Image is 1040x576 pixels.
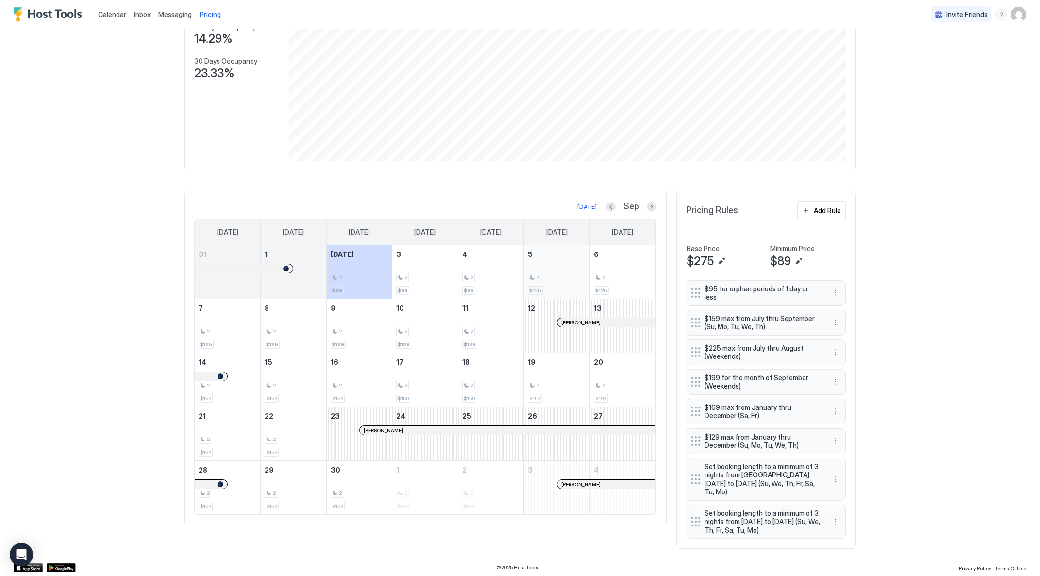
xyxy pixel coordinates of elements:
span: $199 [595,395,606,402]
a: September 4, 2025 [458,245,524,263]
span: 2 [404,382,407,389]
span: 13 [594,304,602,312]
a: September 26, 2025 [524,407,589,425]
a: September 1, 2025 [261,245,326,263]
span: 10 [396,304,404,312]
div: menu [830,287,841,299]
td: September 23, 2025 [326,407,392,461]
td: September 3, 2025 [392,245,458,299]
a: September 15, 2025 [261,353,326,371]
span: 2 [339,382,342,389]
a: September 22, 2025 [261,407,326,425]
td: September 6, 2025 [589,245,655,299]
span: $95 for orphan periods of 1 day or less [705,285,820,302]
a: October 4, 2025 [590,461,655,479]
span: 20 [594,358,603,366]
a: October 3, 2025 [524,461,589,479]
span: $125 [529,288,541,294]
span: 2 [207,436,210,442]
span: $159 [200,503,211,509]
span: Privacy Policy [959,565,991,571]
span: 4 [462,250,467,258]
div: menu [830,317,841,328]
span: $129 max from January thru December (Su, Mo, Tu, We, Th) [705,433,820,450]
button: More options [830,346,841,358]
span: 1 [396,466,399,474]
span: © 2025 Host Tools [496,564,538,571]
a: September 23, 2025 [327,407,392,425]
span: 6 [594,250,599,258]
span: Set booking length to a minimum of 3 nights from [DATE] to [DATE] (Su, We, Th, Fr, Sa, Tu, Mo) [705,509,820,535]
span: 27 [594,412,603,420]
div: [DATE] [577,203,597,211]
span: 12 [528,304,535,312]
div: App Store [14,563,43,572]
span: Inbox [134,10,151,18]
span: Minimum Price [770,244,815,253]
span: $89 [770,254,791,269]
td: September 25, 2025 [458,407,524,461]
span: 2 [339,490,342,496]
span: Sep [623,201,639,212]
a: Calendar [98,9,126,19]
span: 3 [528,466,533,474]
span: 26 [528,412,537,420]
span: $159 [398,395,409,402]
a: September 19, 2025 [524,353,589,371]
a: September 17, 2025 [392,353,458,371]
a: September 29, 2025 [261,461,326,479]
span: 2 [404,328,407,335]
span: Invite Friends [946,10,988,19]
td: October 4, 2025 [589,461,655,515]
td: September 11, 2025 [458,299,524,353]
a: Privacy Policy [959,562,991,573]
span: 23.33% [194,66,235,81]
span: $159 [200,449,211,456]
a: September 11, 2025 [458,299,524,317]
a: Host Tools Logo [14,7,86,22]
div: menu [830,516,841,527]
a: Tuesday [339,219,380,245]
span: 4 [594,466,599,474]
span: Set booking length to a minimum of 3 nights from [GEOGRAPHIC_DATA][DATE] to [DATE] (Su, We, Th, F... [705,462,820,496]
span: $99 [398,288,408,294]
a: September 7, 2025 [195,299,260,317]
span: $139 [266,341,278,348]
span: $125 [595,288,607,294]
span: 2 [273,490,276,496]
a: September 5, 2025 [524,245,589,263]
div: menu [830,435,841,447]
td: September 9, 2025 [326,299,392,353]
span: 31 [199,250,206,258]
span: 24 [396,412,405,420]
button: More options [830,516,841,527]
td: September 22, 2025 [261,407,327,461]
button: More options [830,376,841,388]
span: $199 [529,395,540,402]
span: [DATE] [217,228,238,237]
button: More options [830,317,841,328]
span: $139 [398,341,410,348]
span: 2 [536,274,539,281]
td: September 16, 2025 [326,353,392,407]
span: Base Price [687,244,720,253]
span: 2 [339,328,342,335]
span: 2 [602,274,605,281]
span: 9 [331,304,335,312]
span: 2 [207,328,210,335]
td: September 20, 2025 [589,353,655,407]
span: 2 [602,382,605,389]
a: August 31, 2025 [195,245,260,263]
span: 2 [207,490,210,496]
a: September 30, 2025 [327,461,392,479]
td: September 19, 2025 [524,353,590,407]
span: Pricing [200,10,221,19]
td: September 27, 2025 [589,407,655,461]
a: September 14, 2025 [195,353,260,371]
td: September 2, 2025 [326,245,392,299]
span: 2 [470,382,473,389]
span: $159 [332,503,343,509]
td: September 12, 2025 [524,299,590,353]
span: 14.29% [194,32,233,46]
span: 16 [331,358,338,366]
